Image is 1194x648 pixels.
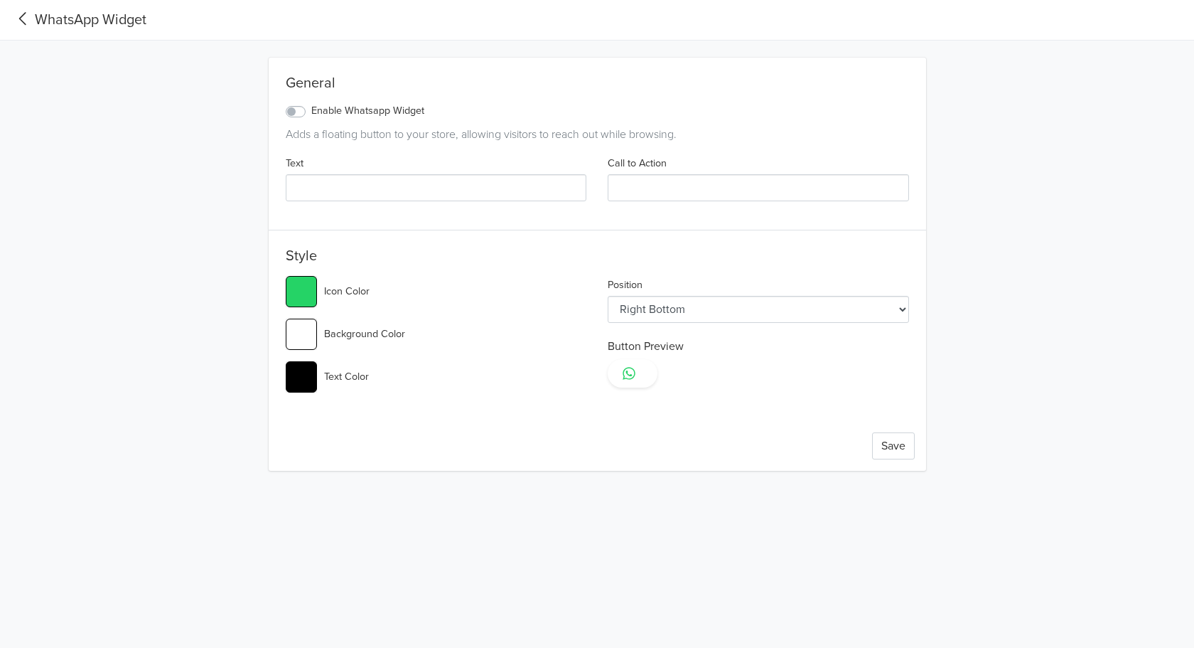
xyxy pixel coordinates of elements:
h6: Button Preview [608,340,909,354]
div: General [286,75,909,97]
h5: Style [286,248,909,270]
label: Enable Whatsapp Widget [311,103,424,119]
label: Text [286,156,303,171]
label: Icon Color [324,284,370,299]
button: Save [872,432,915,460]
label: Position [608,277,642,293]
label: Call to Action [608,156,667,171]
div: Adds a floating button to your store, allowing visitors to reach out while browsing. [286,126,909,143]
label: Text Color [324,369,369,385]
label: Background Color [324,326,405,342]
a: WhatsApp Widget [11,9,146,31]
